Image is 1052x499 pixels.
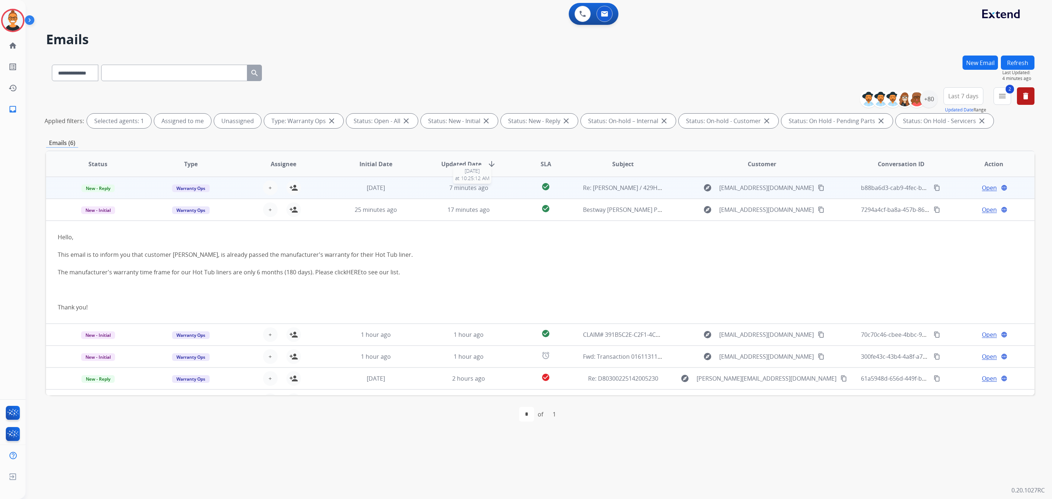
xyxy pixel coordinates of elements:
button: + [263,393,278,408]
div: Status: On Hold - Pending Parts [781,114,893,128]
span: New - Reply [81,184,115,192]
button: + [263,327,278,342]
span: Last 7 days [948,95,979,98]
div: Hello, [58,233,838,241]
div: of [538,410,543,419]
span: 1 hour ago [361,331,391,339]
span: Fwd: Transaction 0161131131 [583,353,664,361]
mat-icon: person_add [289,330,298,339]
mat-icon: home [8,41,17,50]
mat-icon: close [762,117,771,125]
button: New Email [963,56,998,70]
span: [EMAIL_ADDRESS][DOMAIN_NAME] [719,205,814,214]
button: + [263,180,278,195]
div: Status: New - Initial [421,114,498,128]
span: Open [982,183,997,192]
mat-icon: content_copy [934,206,940,213]
mat-icon: list_alt [8,62,17,71]
mat-icon: close [877,117,885,125]
div: Status: On-hold – Internal [581,114,676,128]
mat-icon: menu [998,92,1007,100]
mat-icon: explore [681,374,689,383]
div: Status: On Hold - Servicers [896,114,994,128]
mat-icon: content_copy [934,353,940,360]
span: [EMAIL_ADDRESS][DOMAIN_NAME] [719,183,814,192]
span: Assignee [271,160,296,168]
mat-icon: language [1001,206,1007,213]
span: 1 hour ago [361,353,391,361]
mat-icon: alarm [541,351,550,360]
div: Assigned to me [154,114,211,128]
mat-icon: close [402,117,411,125]
mat-icon: close [327,117,336,125]
span: Status [88,160,107,168]
span: 25 minutes ago [355,206,397,214]
mat-icon: content_copy [934,331,940,338]
button: + [263,202,278,217]
mat-icon: arrow_downward [487,160,496,168]
button: Last 7 days [944,87,983,105]
span: + [268,205,272,214]
span: [EMAIL_ADDRESS][DOMAIN_NAME] [719,352,814,361]
span: 7294a4cf-ba8a-457b-867d-9a6bbf6f03bc [861,206,971,214]
span: Bestway [PERSON_NAME] Pools and Spa [583,206,693,214]
mat-icon: explore [703,205,712,214]
span: Customer [748,160,776,168]
mat-icon: content_copy [818,184,824,191]
span: 1 hour ago [454,353,484,361]
button: 2 [994,87,1011,105]
span: [DATE] [367,184,385,192]
span: + [268,352,272,361]
mat-icon: person_add [289,352,298,361]
span: + [268,374,272,383]
button: + [263,349,278,364]
span: Open [982,374,997,383]
button: + [263,371,278,386]
mat-icon: inbox [8,105,17,114]
span: Warranty Ops [172,331,210,339]
mat-icon: history [8,84,17,92]
mat-icon: check_circle [541,182,550,191]
span: b88ba6d3-cab9-4fec-b6ac-8c3e1ce96d30 [861,184,972,192]
span: Last Updated: [1002,70,1034,76]
mat-icon: person_add [289,205,298,214]
span: Warranty Ops [172,375,210,383]
span: Open [982,330,997,339]
img: avatar [3,10,23,31]
span: 2 hours ago [452,374,485,382]
span: Warranty Ops [172,353,210,361]
span: Conversation ID [878,160,925,168]
div: +80 [920,90,938,108]
mat-icon: content_copy [934,375,940,382]
mat-icon: check_circle [541,395,550,404]
mat-icon: explore [703,352,712,361]
p: Emails (6) [46,138,78,148]
span: New - Reply [81,375,115,383]
span: [EMAIL_ADDRESS][DOMAIN_NAME] [719,330,814,339]
div: Type: Warranty Ops [264,114,343,128]
mat-icon: person_add [289,374,298,383]
div: The manufacturer's warranty time frame for our Hot Tub liners are only 6 months (180 days). Pleas... [58,268,838,277]
span: Type [184,160,198,168]
div: Status: Open - All [346,114,418,128]
span: Initial Date [359,160,392,168]
mat-icon: explore [703,330,712,339]
span: Updated Date [441,160,481,168]
h2: Emails [46,32,1034,47]
mat-icon: content_copy [818,206,824,213]
mat-icon: check_circle [541,204,550,213]
div: Status: On-hold - Customer [679,114,778,128]
mat-icon: content_copy [818,353,824,360]
span: Warranty Ops [172,206,210,214]
a: HERE [346,268,361,276]
span: New - Initial [81,353,115,361]
mat-icon: content_copy [934,184,940,191]
span: 300fe43c-43b4-4a8f-a73b-88defa3fdace [861,353,968,361]
mat-icon: close [977,117,986,125]
mat-icon: check_circle [541,373,550,382]
span: New - Initial [81,331,115,339]
div: Status: New - Reply [501,114,578,128]
mat-icon: close [482,117,491,125]
span: 1 hour ago [454,331,484,339]
span: New - Initial [81,206,115,214]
